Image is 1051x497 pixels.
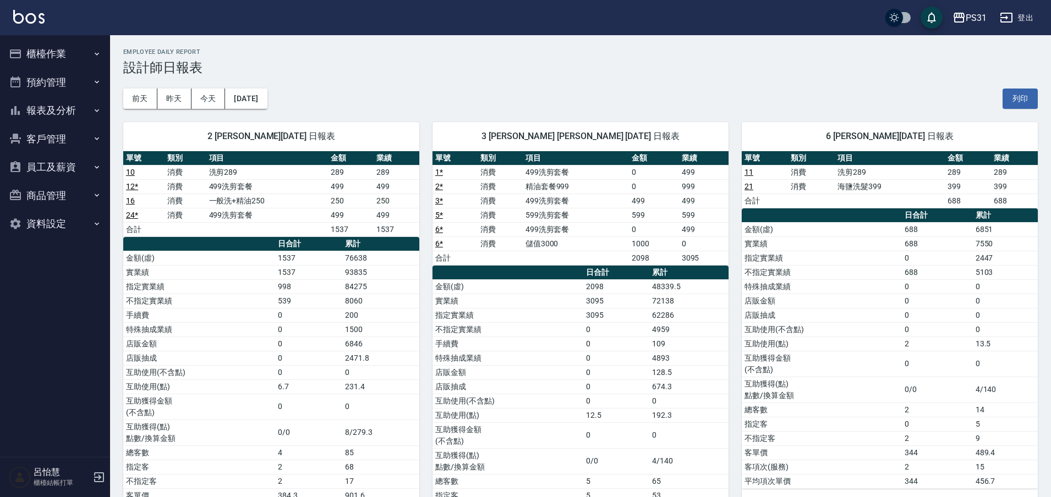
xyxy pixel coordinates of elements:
td: 金額(虛) [123,251,275,265]
th: 金額 [328,151,374,165]
td: 指定客 [123,460,275,474]
td: 0 [275,351,342,365]
th: 業績 [991,151,1038,165]
td: 特殊抽成業績 [433,351,583,365]
td: 499洗剪套餐 [523,222,629,236]
td: 6851 [973,222,1038,236]
td: 250 [328,194,374,208]
button: 櫃檯作業 [4,40,106,68]
td: 客單價 [742,445,902,460]
td: 3095 [679,251,729,265]
td: 2098 [583,279,650,294]
td: 344 [902,474,972,488]
td: 2 [902,431,972,445]
td: 0 [902,351,972,377]
th: 日合計 [902,208,972,223]
td: 499 [328,179,374,194]
td: 128.5 [649,365,729,379]
td: 499 [374,179,419,194]
span: 6 [PERSON_NAME][DATE] 日報表 [755,131,1025,142]
td: 消費 [165,194,206,208]
td: 消費 [788,179,835,194]
td: 0 [649,394,729,408]
td: 688 [902,265,972,279]
td: 8060 [342,294,419,308]
h5: 呂怡慧 [34,467,90,478]
button: 前天 [123,89,157,109]
td: 0 [902,322,972,336]
td: 互助獲得金額 (不含點) [123,394,275,419]
button: [DATE] [225,89,267,109]
td: 539 [275,294,342,308]
td: 998 [275,279,342,294]
td: 0 [902,417,972,431]
td: 互助使用(點) [123,379,275,394]
td: 289 [991,165,1038,179]
td: 0 [275,322,342,336]
td: 499洗剪套餐 [523,165,629,179]
td: 9 [973,431,1038,445]
td: 0/0 [275,419,342,445]
a: 10 [126,168,135,176]
td: 0 [583,365,650,379]
td: 指定客 [742,417,902,431]
td: 手續費 [433,336,583,351]
td: 12.5 [583,408,650,422]
td: 總客數 [742,402,902,417]
th: 單號 [123,151,165,165]
table: a dense table [123,151,419,237]
span: 3 [PERSON_NAME] [PERSON_NAME] [DATE] 日報表 [446,131,715,142]
th: 單號 [742,151,789,165]
td: 289 [945,165,992,179]
button: 商品管理 [4,181,106,210]
th: 金額 [629,151,678,165]
td: 4959 [649,322,729,336]
button: save [921,7,943,29]
th: 金額 [945,151,992,165]
td: 互助獲得(點) 點數/換算金額 [742,377,902,402]
td: 指定實業績 [123,279,275,294]
td: 13.5 [973,336,1038,351]
td: 0 [902,279,972,294]
td: 2 [902,402,972,417]
th: 業績 [374,151,419,165]
td: 399 [991,179,1038,194]
td: 合計 [123,222,165,236]
th: 累計 [342,237,419,251]
td: 消費 [478,236,523,251]
td: 總客數 [123,445,275,460]
td: 海鹽洗髮399 [835,179,945,194]
td: 2 [902,336,972,351]
table: a dense table [433,151,729,266]
td: 互助使用(不含點) [742,322,902,336]
td: 344 [902,445,972,460]
td: 62286 [649,308,729,322]
th: 項目 [523,151,629,165]
td: 不指定實業績 [742,265,902,279]
td: 85 [342,445,419,460]
th: 類別 [165,151,206,165]
td: 2 [275,474,342,488]
td: 68 [342,460,419,474]
td: 7550 [973,236,1038,251]
td: 0 [679,236,729,251]
td: 0 [902,308,972,322]
td: 200 [342,308,419,322]
td: 599 [679,208,729,222]
td: 總客數 [433,474,583,488]
td: 合計 [433,251,478,265]
td: 499洗剪套餐 [206,208,328,222]
th: 類別 [788,151,835,165]
td: 0 [973,294,1038,308]
td: 實業績 [123,265,275,279]
td: 17 [342,474,419,488]
td: 消費 [788,165,835,179]
th: 項目 [206,151,328,165]
td: 4893 [649,351,729,365]
td: 499 [679,194,729,208]
td: 399 [945,179,992,194]
td: 0 [275,365,342,379]
td: 599洗剪套餐 [523,208,629,222]
td: 0 [973,322,1038,336]
td: 儲值3000 [523,236,629,251]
